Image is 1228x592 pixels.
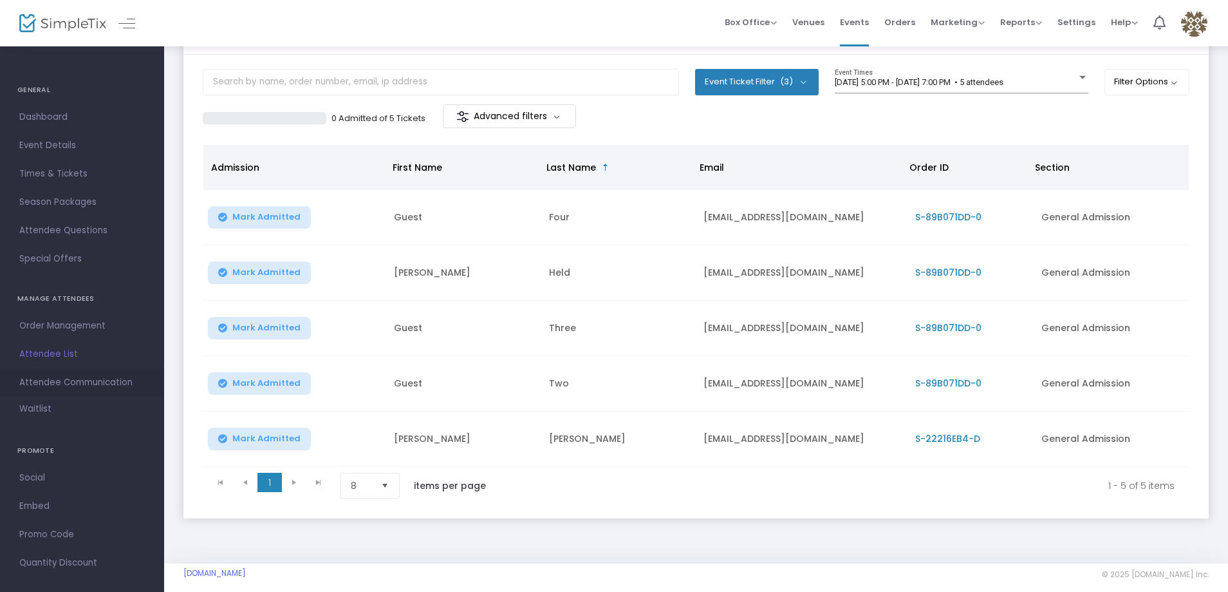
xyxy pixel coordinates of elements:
span: Times & Tickets [19,166,145,182]
td: [EMAIL_ADDRESS][DOMAIN_NAME] [696,412,907,467]
h4: PROMOTE [17,438,147,464]
span: Order ID [909,161,949,174]
span: Events [840,6,869,39]
button: Event Ticket Filter(3) [695,69,819,95]
td: [PERSON_NAME] [541,412,696,467]
span: First Name [393,161,442,174]
td: General Admission [1034,412,1189,467]
td: Guest [386,356,541,412]
td: [EMAIL_ADDRESS][DOMAIN_NAME] [696,301,907,356]
span: Mark Admitted [232,323,301,333]
span: Attendee Questions [19,222,145,239]
kendo-pager-info: 1 - 5 of 5 items [513,473,1175,499]
span: Venues [792,6,824,39]
h4: MANAGE ATTENDEES [17,286,147,312]
label: items per page [414,479,486,492]
span: Mark Admitted [232,378,301,388]
span: Season Packages [19,194,145,211]
span: Promo Code [19,526,145,543]
span: Mark Admitted [232,267,301,278]
td: [EMAIL_ADDRESS][DOMAIN_NAME] [696,245,907,301]
span: Orders [884,6,915,39]
span: S-89B071DD-0 [915,377,981,390]
td: General Admission [1034,301,1189,356]
m-button: Advanced filters [443,104,576,128]
span: Sortable [600,162,611,173]
span: Order Management [19,318,145,334]
td: General Admission [1034,245,1189,301]
span: Page 1 [257,473,282,492]
span: Social [19,470,145,486]
span: Help [1111,16,1138,28]
span: Quantity Discount [19,555,145,571]
span: Settings [1057,6,1095,39]
input: Search by name, order number, email, ip address [203,69,679,95]
td: Guest [386,301,541,356]
span: S-89B071DD-0 [915,321,981,334]
span: Admission [211,161,259,174]
span: S-22216EB4-D [915,432,980,445]
button: Select [376,473,394,498]
span: Box Office [725,16,777,28]
span: (3) [780,77,793,87]
button: Mark Admitted [208,372,311,395]
td: General Admission [1034,190,1189,245]
span: Mark Admitted [232,434,301,444]
span: [DATE] 5:00 PM - [DATE] 7:00 PM • 5 attendees [835,77,1003,87]
td: [PERSON_NAME] [386,245,541,301]
div: Data table [203,145,1189,467]
span: 8 [351,479,371,492]
td: Guest [386,190,541,245]
button: Mark Admitted [208,206,311,229]
span: Section [1035,161,1070,174]
td: General Admission [1034,356,1189,412]
td: [EMAIL_ADDRESS][DOMAIN_NAME] [696,190,907,245]
span: Event Details [19,137,145,154]
span: Marketing [931,16,985,28]
button: Mark Admitted [208,317,311,339]
td: Held [541,245,696,301]
span: Waitlist [19,403,51,415]
button: Mark Admitted [208,262,311,284]
span: Embed [19,498,145,515]
button: Filter Options [1104,69,1190,95]
span: Email [700,161,724,174]
td: Two [541,356,696,412]
span: © 2025 [DOMAIN_NAME] Inc. [1102,569,1209,580]
td: [EMAIL_ADDRESS][DOMAIN_NAME] [696,356,907,412]
h4: GENERAL [17,77,147,103]
button: Mark Admitted [208,428,311,450]
td: Four [541,190,696,245]
span: Attendee Communication [19,374,145,391]
span: S-89B071DD-0 [915,211,981,224]
span: Dashboard [19,109,145,126]
span: Last Name [546,161,596,174]
td: [PERSON_NAME] [386,412,541,467]
span: Mark Admitted [232,212,301,222]
span: Attendee List [19,346,145,363]
a: [DOMAIN_NAME] [183,568,246,578]
span: Reports [1000,16,1042,28]
span: S-89B071DD-0 [915,266,981,279]
img: filter [456,110,469,123]
td: Three [541,301,696,356]
p: 0 Admitted of 5 Tickets [331,112,425,125]
span: Special Offers [19,251,145,267]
